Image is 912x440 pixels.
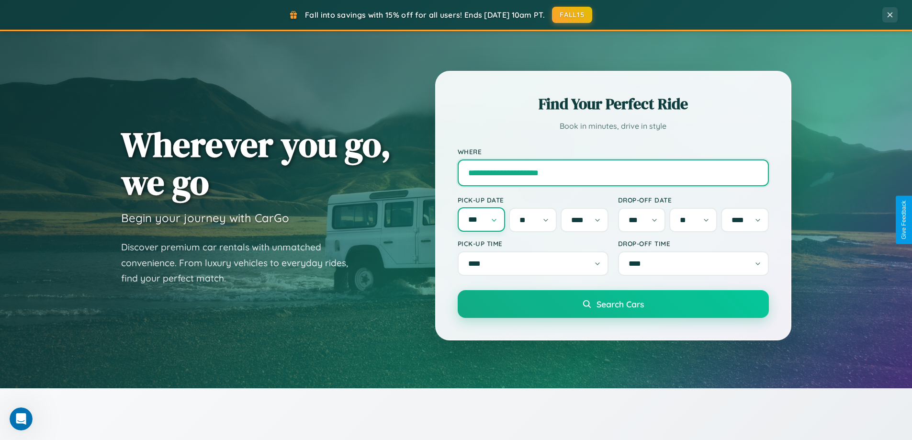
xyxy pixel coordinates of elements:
[305,10,545,20] span: Fall into savings with 15% off for all users! Ends [DATE] 10am PT.
[618,196,769,204] label: Drop-off Date
[458,119,769,133] p: Book in minutes, drive in style
[458,196,608,204] label: Pick-up Date
[121,239,360,286] p: Discover premium car rentals with unmatched convenience. From luxury vehicles to everyday rides, ...
[458,239,608,248] label: Pick-up Time
[10,407,33,430] iframe: Intercom live chat
[901,201,907,239] div: Give Feedback
[121,211,289,225] h3: Begin your journey with CarGo
[552,7,592,23] button: FALL15
[618,239,769,248] label: Drop-off Time
[458,147,769,156] label: Where
[121,125,391,201] h1: Wherever you go, we go
[597,299,644,309] span: Search Cars
[458,93,769,114] h2: Find Your Perfect Ride
[458,290,769,318] button: Search Cars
